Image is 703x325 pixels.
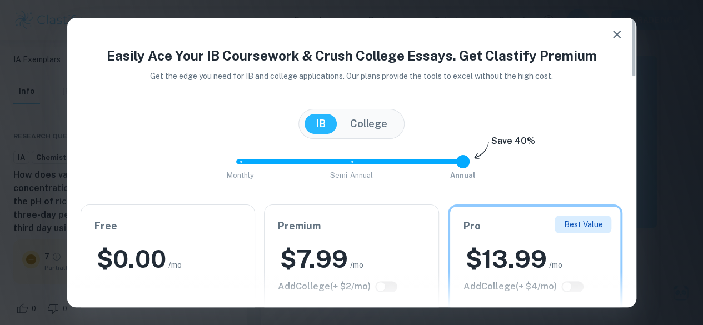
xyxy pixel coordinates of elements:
img: subscription-arrow.svg [474,141,489,160]
span: Semi-Annual [330,171,373,179]
h2: $ 7.99 [280,243,348,276]
span: /mo [350,259,363,271]
h6: Premium [278,218,425,234]
h6: Free [94,218,242,234]
h6: Save 40% [491,134,535,153]
h6: Pro [463,218,607,234]
h2: $ 13.99 [466,243,547,276]
span: /mo [168,259,182,271]
span: Annual [450,171,476,179]
span: Monthly [227,171,254,179]
h2: $ 0.00 [97,243,166,276]
h4: Easily Ace Your IB Coursework & Crush College Essays. Get Clastify Premium [81,46,623,66]
span: /mo [549,259,562,271]
button: College [339,114,398,134]
p: Best Value [564,218,602,231]
button: IB [305,114,337,134]
p: Get the edge you need for IB and college applications. Our plans provide the tools to excel witho... [134,70,569,82]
